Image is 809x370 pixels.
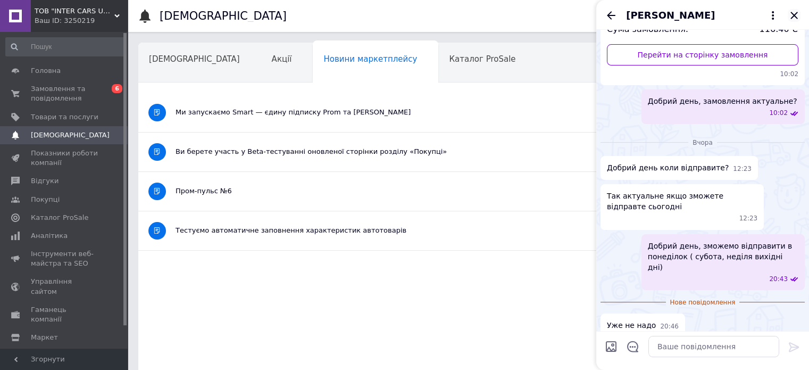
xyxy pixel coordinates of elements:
[31,112,98,122] span: Товари та послуги
[607,320,656,331] span: Уже не надо
[733,165,752,174] span: 12:23 11.10.2025
[626,340,640,353] button: Відкрити шаблони відповідей
[660,322,679,331] span: 20:46 11.10.2025
[31,277,98,296] span: Управління сайтом
[769,109,788,118] span: 10:02 10.10.2025
[607,70,798,79] span: 10:02 10.10.2025
[607,162,729,174] span: Добрий день коли відправите?
[149,54,240,64] span: [DEMOGRAPHIC_DATA]
[272,54,292,64] span: Акції
[112,84,122,93] span: 6
[449,54,515,64] span: Каталог ProSale
[176,147,681,157] div: Ви берете участь у Beta-тестуванні оновленої сторінки розділу «Покупці»
[31,66,61,76] span: Головна
[160,10,287,22] h1: [DEMOGRAPHIC_DATA]
[176,186,681,196] div: Пром-пульс №6
[31,195,60,204] span: Покупці
[601,137,805,147] div: 11.10.2025
[176,108,681,117] div: Ми запускаємо Smart — єдину підписку Prom та [PERSON_NAME]
[31,84,98,103] span: Замовлення та повідомлення
[688,138,717,147] span: Вчора
[666,298,740,307] span: Нове повідомлення
[648,241,798,273] span: Добрий день, зможемо відправити в понеділок ( субота, неділя вихідні дні)
[176,226,681,235] div: Тестуємо автоматичне заповнення характеристик автотоварів
[607,191,757,212] span: Так актуальне якщо зможете відправте сьогодні
[769,275,788,284] span: 20:43 11.10.2025
[31,249,98,268] span: Інструменти веб-майстра та SEO
[35,6,114,16] span: ТОВ "INTER CARS UKRAINE"
[31,333,58,342] span: Маркет
[31,213,88,223] span: Каталог ProSale
[626,9,715,22] span: [PERSON_NAME]
[605,9,618,22] button: Назад
[5,37,126,56] input: Пошук
[323,54,417,64] span: Новини маркетплейсу
[35,16,128,26] div: Ваш ID: 3250219
[31,231,68,241] span: Аналітика
[739,214,758,223] span: 12:23 11.10.2025
[31,176,59,186] span: Відгуки
[31,130,110,140] span: [DEMOGRAPHIC_DATA]
[760,23,798,36] span: 116.40 ₴
[648,96,797,106] span: Добрий день, замовлення актуальне?
[607,23,688,36] span: Сума замовлення:
[626,9,779,22] button: [PERSON_NAME]
[607,44,798,65] a: Перейти на сторінку замовлення
[31,149,98,168] span: Показники роботи компанії
[788,9,800,22] button: Закрити
[31,305,98,324] span: Гаманець компанії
